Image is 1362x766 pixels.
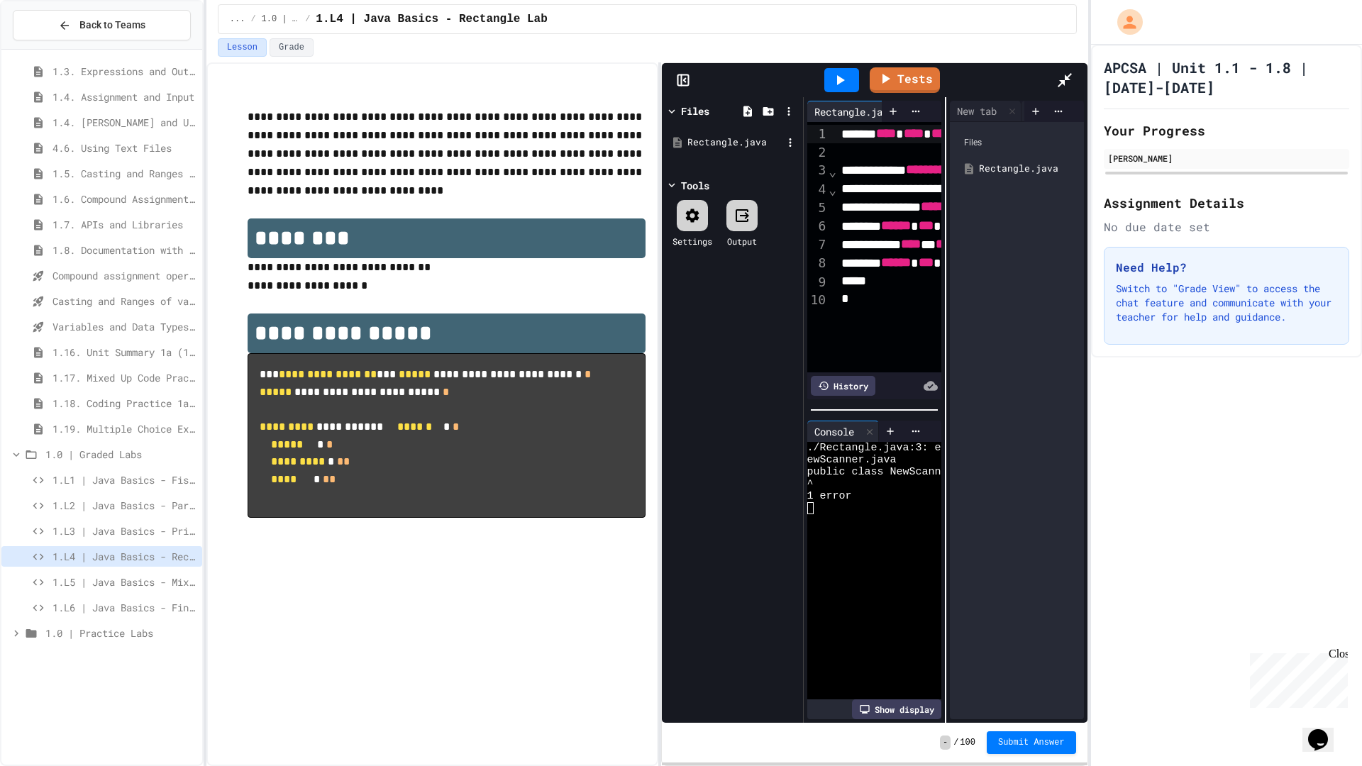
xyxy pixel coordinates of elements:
div: Tools [681,178,709,193]
button: Submit Answer [987,731,1076,754]
span: public class NewScanner { [807,466,967,478]
span: 1.L5 | Java Basics - Mixed Number Lab [52,574,196,589]
span: 1.L2 | Java Basics - Paragraphs Lab [52,498,196,513]
div: 5 [807,199,829,217]
div: 8 [807,254,829,272]
button: Back to Teams [13,10,191,40]
div: 10 [807,291,829,309]
button: Lesson [218,38,267,57]
span: Compound assignment operators - Quiz [52,268,196,283]
span: / [305,13,310,25]
span: 1.19. Multiple Choice Exercises for Unit 1a (1.1-1.6) [52,421,196,436]
span: 1.L4 | Java Basics - Rectangle Lab [316,11,547,28]
div: Output [727,235,757,248]
div: Files [957,129,1077,156]
span: 1.L4 | Java Basics - Rectangle Lab [52,549,196,564]
div: 1 [807,125,829,143]
h1: APCSA | Unit 1.1 - 1.8 | [DATE]-[DATE] [1104,57,1349,97]
span: Fold line [828,182,837,197]
span: 1.7. APIs and Libraries [52,217,196,232]
div: Rectangle.java [687,135,782,150]
span: / [953,737,958,748]
span: 1.L6 | Java Basics - Final Calculator Lab [52,600,196,615]
div: Console [807,421,879,442]
span: 1.4. Assignment and Input [52,89,196,104]
div: History [811,376,875,396]
span: Fold line [828,164,837,179]
div: 2 [807,143,829,161]
span: Submit Answer [998,737,1065,748]
span: Casting and Ranges of variables - Quiz [52,294,196,309]
span: ... [230,13,245,25]
div: 9 [807,273,829,291]
div: Show display [852,699,941,719]
span: Variables and Data Types - Quiz [52,319,196,334]
span: - [940,736,951,750]
span: / [250,13,255,25]
iframe: chat widget [1302,709,1348,752]
span: 1.18. Coding Practice 1a (1.1-1.6) [52,396,196,411]
iframe: chat widget [1244,648,1348,708]
div: Rectangle.java [807,101,919,122]
span: 1.L1 | Java Basics - Fish Lab [52,472,196,487]
span: 1.0 | Practice Labs [45,626,196,640]
p: Switch to "Grade View" to access the chat feature and communicate with your teacher for help and ... [1116,282,1337,324]
button: Grade [270,38,314,57]
div: Console [807,424,861,439]
span: 1.16. Unit Summary 1a (1.1-1.6) [52,345,196,360]
div: Rectangle.java [979,162,1075,176]
span: 1.4. [PERSON_NAME] and User Input [52,115,196,130]
span: 1 error [807,490,852,502]
span: 100 [960,737,975,748]
div: My Account [1102,6,1146,38]
div: Files [681,104,709,118]
a: Tests [870,67,940,93]
div: Settings [672,235,712,248]
h3: Need Help? [1116,259,1337,276]
span: 1.8. Documentation with Comments and Preconditions [52,243,196,257]
span: ewScanner.java [807,454,897,466]
span: 1.17. Mixed Up Code Practice 1.1-1.6 [52,370,196,385]
span: ^ [807,478,814,490]
div: 3 [807,161,829,179]
span: 1.0 | Graded Labs [262,13,300,25]
div: 6 [807,217,829,235]
div: 4 [807,180,829,199]
h2: Your Progress [1104,121,1349,140]
div: New tab [1021,101,1093,122]
span: 4.6. Using Text Files [52,140,196,155]
div: New tab [950,104,1004,118]
div: Chat with us now!Close [6,6,98,90]
div: Rectangle.java [807,104,901,119]
div: New tab [1021,104,1075,118]
span: 1.0 | Graded Labs [45,447,196,462]
div: No due date set [1104,218,1349,235]
span: 1.3. Expressions and Output [New] [52,64,196,79]
h2: Assignment Details [1104,193,1349,213]
span: 1.6. Compound Assignment Operators [52,191,196,206]
div: [PERSON_NAME] [1108,152,1345,165]
span: 1.5. Casting and Ranges of Values [52,166,196,181]
span: Back to Teams [79,18,145,33]
span: 1.L3 | Java Basics - Printing Code Lab [52,523,196,538]
div: New tab [950,101,1021,122]
div: 7 [807,235,829,254]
